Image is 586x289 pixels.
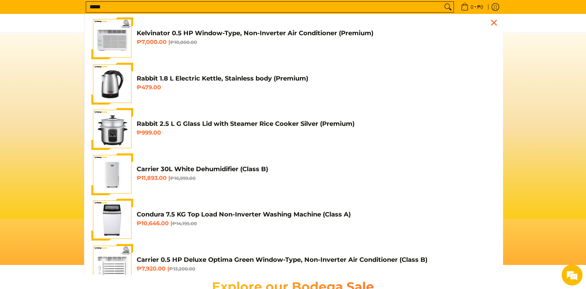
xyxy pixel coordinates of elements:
[137,265,496,272] h6: ₱7,920.00 |
[137,75,496,83] h4: Rabbit 1.8 L Electric Kettle, Stainless body (Premium)
[91,17,496,59] a: Kelvinator 0.5 HP Window-Type, Non-Inverter Air Conditioner (Premium) Kelvinator 0.5 HP Window-Ty...
[137,220,496,227] h6: ₱10,646.00 |
[169,266,195,272] del: ₱13,200.00
[137,256,496,264] h4: Carrier 0.5 HP Deluxe Optima Green Window-Type, Non-Inverter Air Conditioner (Class B)
[92,199,131,241] img: condura-7.5kg-topload-non-inverter-washing-machine-class-c-full-view-mang-kosme
[170,39,197,45] del: ₱10,000.00
[459,3,485,11] span: •
[137,165,496,173] h4: Carrier 30L White Dehumidifier (Class B)
[137,211,496,219] h4: Condura 7.5 KG Top Load Non-Inverter Washing Machine (Class A)
[91,108,133,150] img: https://mangkosme.com/products/rabbit-2-5-l-g-glass-lid-with-steamer-rice-cooker-silver-class-a
[91,108,496,150] a: https://mangkosme.com/products/rabbit-2-5-l-g-glass-lid-with-steamer-rice-cooker-silver-class-a R...
[137,175,496,182] h6: ₱11,893.00 |
[170,175,196,181] del: ₱16,999.00
[137,84,496,91] h6: ₱479.00
[91,153,133,195] img: carrier-30-liter-dehumidier-premium-full-view-mang-kosme
[172,221,197,226] del: ₱14,195.00
[91,199,496,241] a: condura-7.5kg-topload-non-inverter-washing-machine-class-c-full-view-mang-kosme Condura 7.5 KG To...
[91,17,133,59] img: Kelvinator 0.5 HP Window-Type, Non-Inverter Air Conditioner (Premium)
[470,5,474,9] span: 0
[442,2,454,12] button: Search
[137,29,496,37] h4: Kelvinator 0.5 HP Window-Type, Non-Inverter Air Conditioner (Premium)
[91,244,496,286] a: Carrier 0.5 HP Deluxe Optima Green Window-Type, Non-Inverter Air Conditioner (Class B) Carrier 0....
[137,129,496,136] h6: ₱999.00
[91,153,496,195] a: carrier-30-liter-dehumidier-premium-full-view-mang-kosme Carrier 30L White Dehumidifier (Class B)...
[91,63,133,105] img: Rabbit 1.8 L Electric Kettle, Stainless body (Premium)
[137,39,496,46] h6: ₱7,000.00 |
[476,5,484,9] span: ₱0
[91,63,496,105] a: Rabbit 1.8 L Electric Kettle, Stainless body (Premium) Rabbit 1.8 L Electric Kettle, Stainless bo...
[489,17,499,28] div: Close pop up
[91,244,133,286] img: Carrier 0.5 HP Deluxe Optima Green Window-Type, Non-Inverter Air Conditioner (Class B)
[137,120,496,128] h4: Rabbit 2.5 L G Glass Lid with Steamer Rice Cooker Silver (Premium)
